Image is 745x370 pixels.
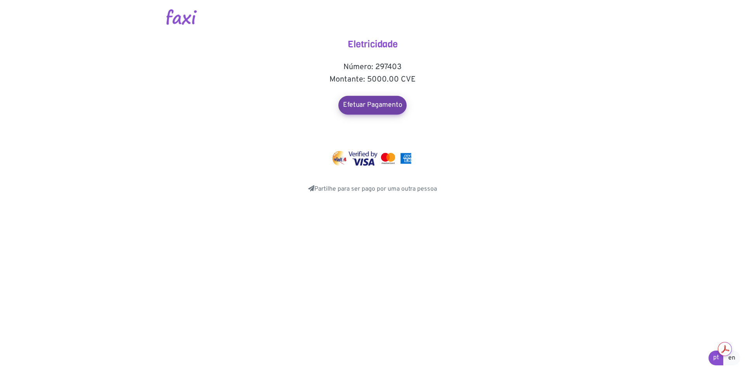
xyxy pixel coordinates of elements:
[295,63,450,72] h5: Número: 297403
[398,151,413,166] img: mastercard
[348,151,378,166] img: visa
[332,151,347,166] img: vinti4
[295,39,450,50] h4: Eletricidade
[723,351,740,365] a: en
[379,151,397,166] img: mastercard
[308,185,437,193] a: Partilhe para ser pago por uma outra pessoa
[709,351,724,365] a: pt
[295,75,450,84] h5: Montante: 5000.00 CVE
[338,96,407,115] a: Efetuar Pagamento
